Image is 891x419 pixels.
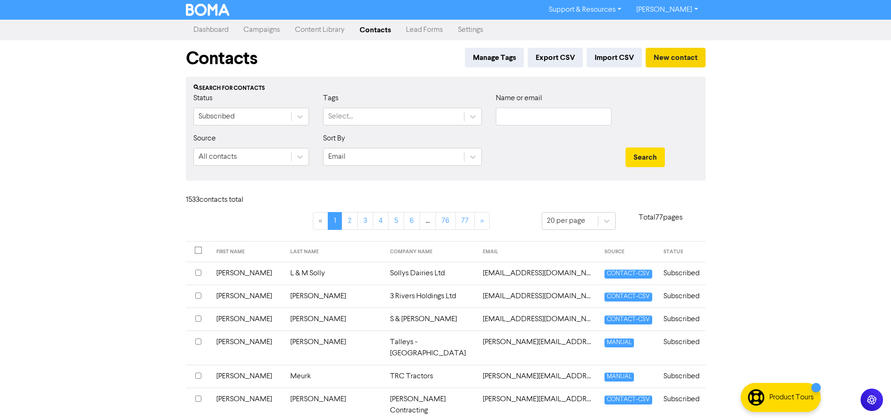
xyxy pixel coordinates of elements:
[357,212,373,230] a: Page 3
[186,48,258,69] h1: Contacts
[599,242,658,262] th: SOURCE
[328,111,353,122] div: Select...
[398,21,450,39] a: Lead Forms
[616,212,706,223] p: Total 77 pages
[328,212,342,230] a: Page 1 is your current page
[285,242,384,262] th: LAST NAME
[323,133,345,144] label: Sort By
[626,147,665,167] button: Search
[528,48,583,67] button: Export CSV
[604,338,634,347] span: MANUAL
[384,242,478,262] th: COMPANY NAME
[285,262,384,285] td: L & M Solly
[342,212,358,230] a: Page 2
[285,308,384,331] td: [PERSON_NAME]
[658,262,705,285] td: Subscribed
[193,133,216,144] label: Source
[211,242,285,262] th: FIRST NAME
[477,242,599,262] th: EMAIL
[388,212,404,230] a: Page 5
[604,293,652,301] span: CONTACT-CSV
[477,262,599,285] td: 2cowcockies@gmail.com
[384,331,478,365] td: Talleys - [GEOGRAPHIC_DATA]
[541,2,629,17] a: Support & Resources
[186,196,261,205] h6: 1533 contact s total
[328,151,346,162] div: Email
[384,262,478,285] td: Sollys Dairies Ltd
[352,21,398,39] a: Contacts
[384,308,478,331] td: S & [PERSON_NAME]
[211,262,285,285] td: [PERSON_NAME]
[384,365,478,388] td: TRC Tractors
[604,270,652,279] span: CONTACT-CSV
[465,48,524,67] button: Manage Tags
[604,373,634,382] span: MANUAL
[547,215,585,227] div: 20 per page
[193,93,213,104] label: Status
[199,111,235,122] div: Subscribed
[211,365,285,388] td: [PERSON_NAME]
[236,21,287,39] a: Campaigns
[455,212,475,230] a: Page 77
[496,93,542,104] label: Name or email
[211,331,285,365] td: [PERSON_NAME]
[587,48,642,67] button: Import CSV
[658,331,705,365] td: Subscribed
[474,212,490,230] a: »
[658,365,705,388] td: Subscribed
[844,374,891,419] iframe: Chat Widget
[604,316,652,324] span: CONTACT-CSV
[199,151,237,162] div: All contacts
[658,285,705,308] td: Subscribed
[629,2,705,17] a: [PERSON_NAME]
[477,331,599,365] td: aaron.chudleigh@fairfieldfarms.co.nz
[604,396,652,404] span: CONTACT-CSV
[435,212,456,230] a: Page 76
[477,285,599,308] td: 3riversholdings@gmail.com
[211,308,285,331] td: [PERSON_NAME]
[658,308,705,331] td: Subscribed
[287,21,352,39] a: Content Library
[211,285,285,308] td: [PERSON_NAME]
[186,21,236,39] a: Dashboard
[384,285,478,308] td: 3 Rivers Holdings Ltd
[404,212,420,230] a: Page 6
[285,365,384,388] td: Meurk
[450,21,491,39] a: Settings
[193,84,698,93] div: Search for contacts
[373,212,389,230] a: Page 4
[323,93,339,104] label: Tags
[285,285,384,308] td: [PERSON_NAME]
[285,331,384,365] td: [PERSON_NAME]
[658,242,705,262] th: STATUS
[477,308,599,331] td: 4macklan@gmail.com
[646,48,706,67] button: New contact
[186,4,230,16] img: BOMA Logo
[477,365,599,388] td: aaron@trctractors.co.nz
